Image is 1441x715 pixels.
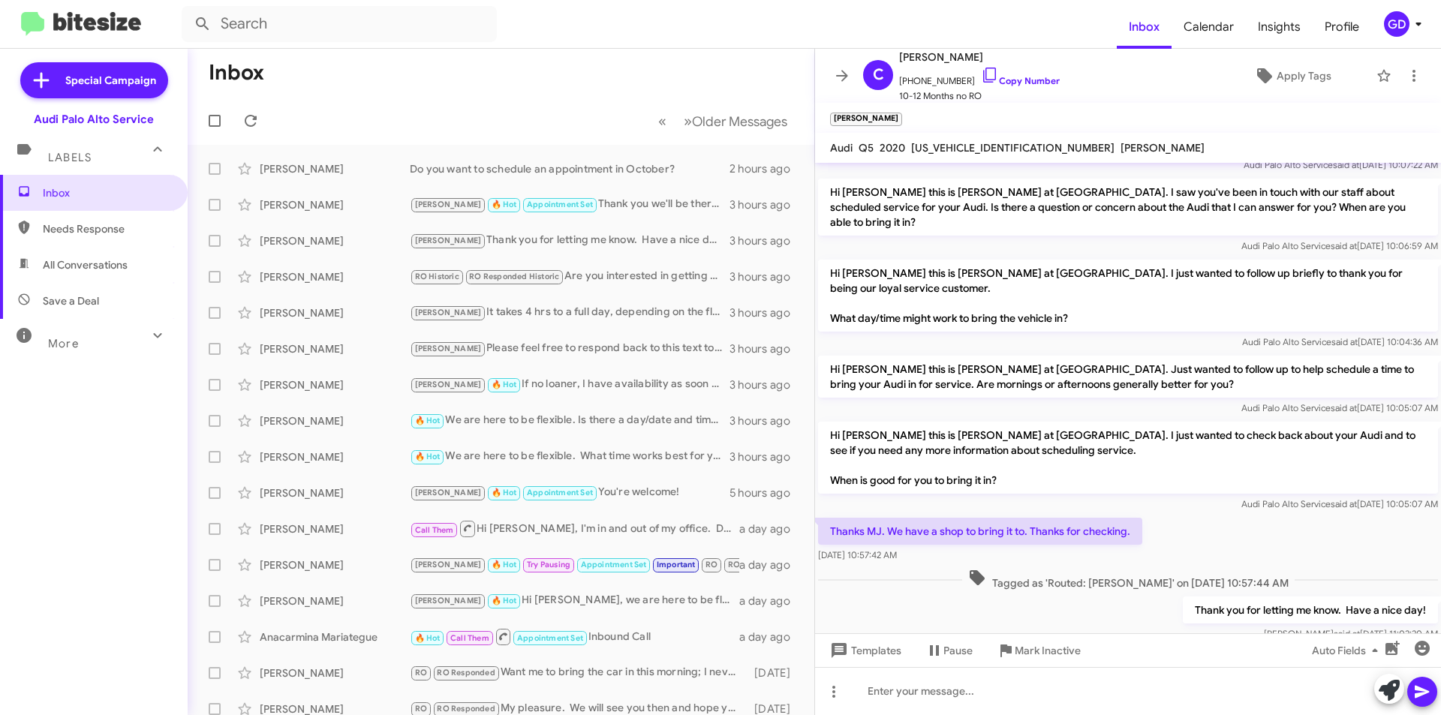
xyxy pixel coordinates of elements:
div: [PERSON_NAME] [260,665,410,680]
div: 3 hours ago [730,341,802,356]
span: said at [1331,240,1357,251]
div: [PERSON_NAME] [260,521,410,536]
button: Templates [815,637,913,664]
p: Hi [PERSON_NAME] this is [PERSON_NAME] at [GEOGRAPHIC_DATA]. I saw you've been in touch with our ... [818,179,1438,236]
span: Audi [830,141,853,155]
button: Pause [913,637,985,664]
div: Thank you for letting me know. Have a nice day! [410,232,730,249]
span: [PERSON_NAME] [415,596,482,605]
div: a day ago [739,629,802,644]
div: Anacarmina Mariategue [260,629,410,644]
div: [PERSON_NAME] [260,593,410,608]
span: Appointment Set [517,633,583,643]
div: Hi [PERSON_NAME], I'm in and out of my office. Did you want to schedule an appt? [410,519,739,538]
span: [PHONE_NUMBER] [899,66,1060,89]
a: Insights [1246,5,1313,49]
span: Try Pausing [527,560,570,569]
span: 10-12 Months no RO [899,89,1060,104]
span: All Conversations [43,257,128,272]
div: When should I expect a call? [410,556,739,573]
button: Apply Tags [1215,62,1369,89]
span: Older Messages [692,113,787,130]
span: [PERSON_NAME] [1121,141,1205,155]
div: Are you interested in getting scheduled for a service? [410,268,730,285]
div: Thank you we'll be there [DATE] [410,196,730,213]
span: Inbox [43,185,170,200]
div: [PERSON_NAME] [260,161,410,176]
a: Profile [1313,5,1371,49]
a: Inbox [1117,5,1172,49]
span: Special Campaign [65,73,156,88]
span: Call Them [450,633,489,643]
span: [DATE] 10:57:42 AM [818,549,897,560]
button: Previous [649,106,675,137]
span: [PERSON_NAME] [415,344,482,353]
span: Pause [943,637,973,664]
div: It takes 4 hrs to a full day, depending on the flow of the service drive for the day of the appt.... [410,304,730,321]
div: 3 hours ago [730,269,802,284]
span: [PERSON_NAME] [415,308,482,317]
div: 3 hours ago [730,413,802,428]
span: 🔥 Hot [415,633,441,643]
span: Appointment Set [527,488,593,497]
div: [DATE] [747,665,802,680]
span: [PERSON_NAME] [899,48,1060,66]
div: Please feel free to respond back to this text to schedule or call us at [PHONE_NUMBER] when you a... [410,340,730,357]
span: RO Responded [437,704,495,713]
div: 3 hours ago [730,449,802,464]
span: RO [705,560,717,569]
div: [PERSON_NAME] [260,341,410,356]
button: Auto Fields [1300,637,1396,664]
span: Appointment Set [581,560,647,569]
div: We are here to be flexible. Is there a day/date and time that will work best for you? [410,412,730,429]
div: 3 hours ago [730,197,802,212]
div: [PERSON_NAME] [260,233,410,248]
span: said at [1331,498,1357,509]
h1: Inbox [209,61,264,85]
p: Thank you for letting me know. Have a nice day! [1183,596,1438,623]
div: [PERSON_NAME] [260,449,410,464]
p: Hi [PERSON_NAME] this is [PERSON_NAME] at [GEOGRAPHIC_DATA]. Just wanted to follow up to help sch... [818,356,1438,398]
div: a day ago [739,521,802,536]
span: 🔥 Hot [415,416,441,425]
span: [PERSON_NAME] [415,236,482,245]
div: You're welcome! [410,484,730,501]
div: 3 hours ago [730,233,802,248]
span: [PERSON_NAME] [415,560,482,569]
div: Inbound Call [410,627,739,646]
button: Mark Inactive [985,637,1093,664]
input: Search [182,6,497,42]
div: 3 hours ago [730,305,802,320]
span: RO Historic [415,272,459,281]
nav: Page navigation example [650,106,796,137]
div: If no loaner, I have availability as soon as this afternoon. [410,376,730,393]
div: a day ago [739,557,802,572]
div: [PERSON_NAME] [260,485,410,500]
span: Tagged as 'Routed: [PERSON_NAME]' on [DATE] 10:57:44 AM [962,569,1295,590]
span: Mark Inactive [1015,637,1081,664]
div: a day ago [739,593,802,608]
span: said at [1331,336,1358,347]
div: Want me to bring the car in this morning; I never got a confirmation [410,664,747,681]
span: 🔥 Hot [492,200,517,209]
small: [PERSON_NAME] [830,113,902,126]
span: [PERSON_NAME] [DATE] 11:02:20 AM [1264,628,1438,639]
span: C [873,63,884,87]
span: » [684,112,692,131]
span: said at [1334,628,1360,639]
span: 🔥 Hot [415,452,441,461]
div: GD [1384,11,1409,37]
span: Save a Deal [43,293,99,308]
button: Next [675,106,796,137]
div: We are here to be flexible. What time works best for you on which day? [410,448,730,465]
div: [PERSON_NAME] [260,557,410,572]
div: 5 hours ago [730,485,802,500]
div: Hi [PERSON_NAME], we are here to be flexible. Is there a day/date and time that will work best fo... [410,592,739,609]
span: RO Responded [437,668,495,677]
span: [US_VEHICLE_IDENTIFICATION_NUMBER] [911,141,1115,155]
div: [PERSON_NAME] [260,377,410,392]
a: Special Campaign [20,62,168,98]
